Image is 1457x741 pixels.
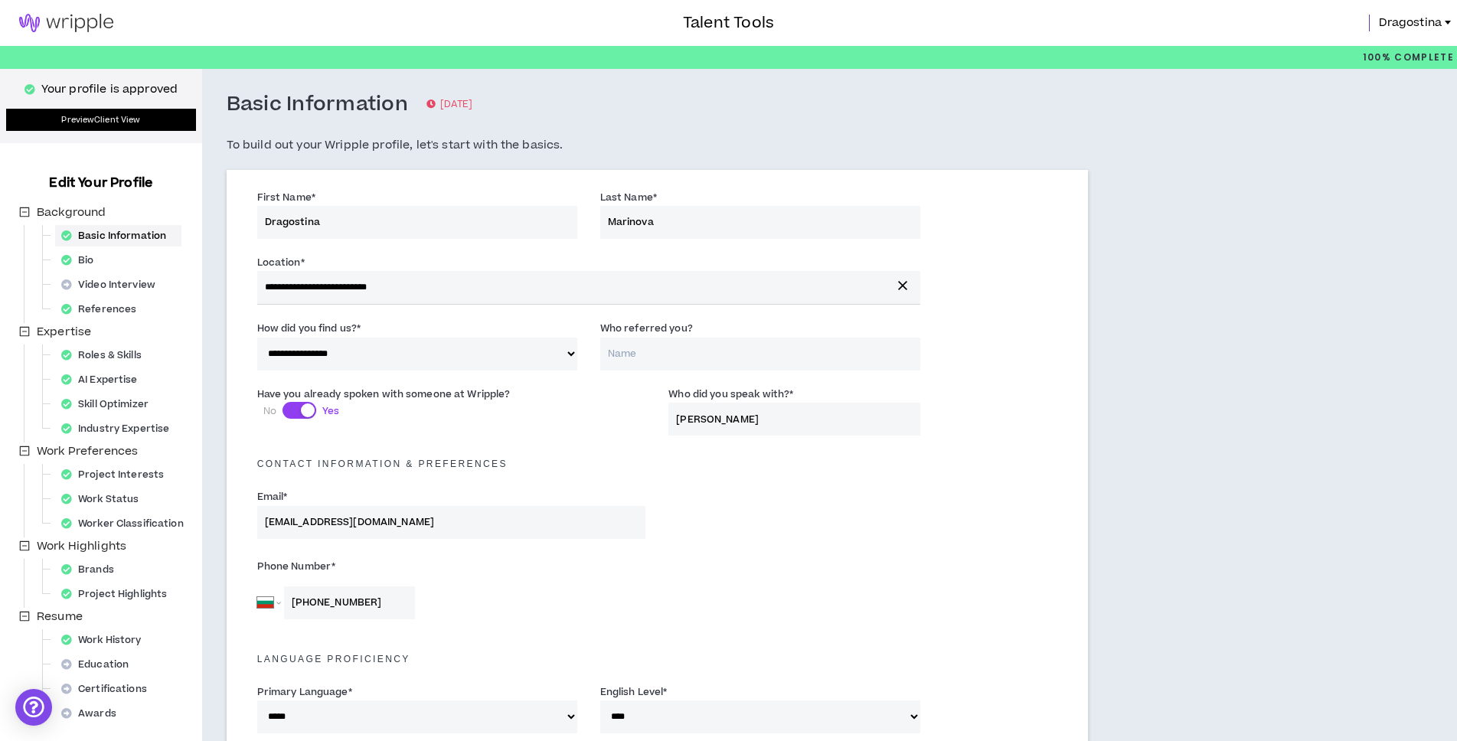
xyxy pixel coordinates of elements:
[37,204,106,220] span: Background
[1379,15,1442,31] span: Dragostina
[19,611,30,622] span: minus-square
[34,442,141,461] span: Work Preferences
[34,537,129,556] span: Work Highlights
[55,703,132,724] div: Awards
[55,225,181,246] div: Basic Information
[37,324,91,340] span: Expertise
[55,344,157,366] div: Roles & Skills
[55,583,182,605] div: Project Highlights
[246,654,1069,664] h5: Language Proficiency
[34,204,109,222] span: Background
[600,316,693,341] label: Who referred you?
[322,404,339,418] span: Yes
[19,207,30,217] span: minus-square
[227,136,1088,155] h5: To build out your Wripple profile, let's start with the basics.
[257,506,646,539] input: Enter Email
[668,403,920,436] input: Wripple employee's name
[55,513,199,534] div: Worker Classification
[19,326,30,337] span: minus-square
[6,109,196,131] a: PreviewClient View
[55,464,179,485] div: Project Interests
[600,185,657,210] label: Last Name
[55,393,164,415] div: Skill Optimizer
[426,97,472,113] p: [DATE]
[257,485,288,509] label: Email
[55,274,171,295] div: Video Interview
[55,629,157,651] div: Work History
[257,554,646,579] label: Phone Number
[257,206,577,239] input: First Name
[55,559,129,580] div: Brands
[19,446,30,456] span: minus-square
[43,174,158,192] h3: Edit Your Profile
[1363,46,1454,69] p: 100%
[41,81,178,98] p: Your profile is approved
[668,382,793,406] label: Who did you speak with?
[257,250,305,275] label: Location
[257,382,511,406] label: Have you already spoken with someone at Wripple?
[34,323,94,341] span: Expertise
[257,680,352,704] label: Primary Language
[55,488,154,510] div: Work Status
[600,206,920,239] input: Last Name
[15,689,52,726] div: Open Intercom Messenger
[257,316,361,341] label: How did you find us?
[37,538,126,554] span: Work Highlights
[55,678,162,700] div: Certifications
[37,443,138,459] span: Work Preferences
[283,402,316,419] button: NoYes
[257,185,315,210] label: First Name
[55,250,109,271] div: Bio
[1391,51,1454,64] span: Complete
[600,338,920,370] input: Name
[600,680,668,704] label: English Level
[55,654,144,675] div: Education
[55,418,185,439] div: Industry Expertise
[683,11,774,34] h3: Talent Tools
[227,92,408,118] h3: Basic Information
[263,404,276,418] span: No
[246,459,1069,469] h5: Contact Information & preferences
[55,299,152,320] div: References
[55,369,153,390] div: AI Expertise
[37,609,83,625] span: Resume
[19,540,30,551] span: minus-square
[34,608,86,626] span: Resume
